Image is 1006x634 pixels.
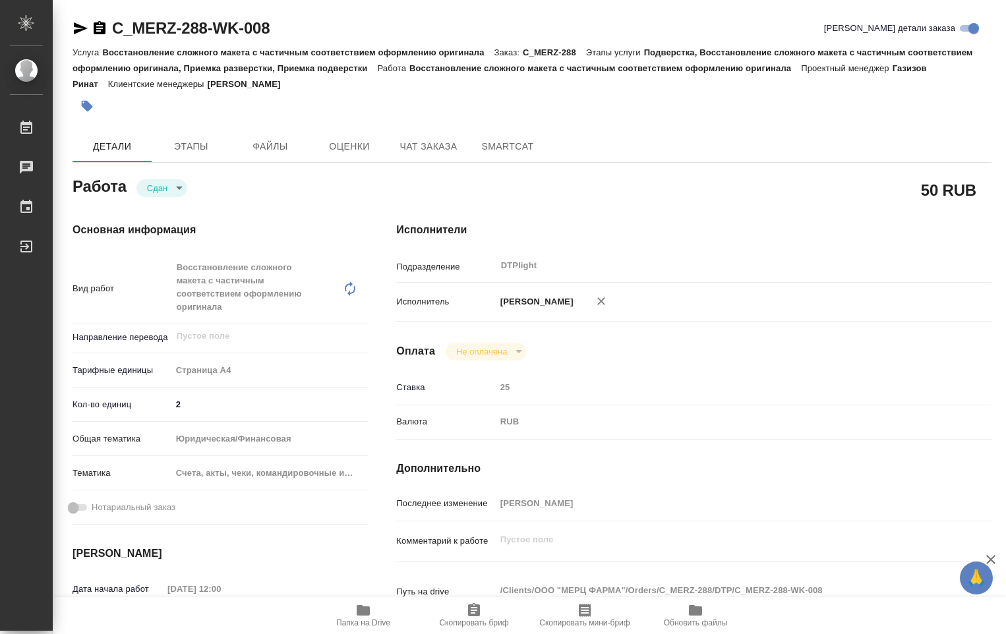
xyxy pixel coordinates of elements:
[396,415,495,428] p: Валюта
[92,20,107,36] button: Скопировать ссылку
[171,462,369,484] div: Счета, акты, чеки, командировочные и таможенные документы
[539,618,630,627] span: Скопировать мини-бриф
[377,63,409,73] p: Работа
[171,395,369,414] input: ✎ Введи что-нибудь
[108,79,208,89] p: Клиентские менеджеры
[160,138,223,155] span: Этапы
[419,597,529,634] button: Скопировать бриф
[496,378,942,397] input: Пустое поле
[396,222,991,238] h4: Исполнители
[102,47,494,57] p: Восстановление сложного макета с частичным соответствием оформлению оригинала
[396,534,495,548] p: Комментарий к работе
[171,359,369,382] div: Страница А4
[476,138,539,155] span: SmartCat
[208,79,291,89] p: [PERSON_NAME]
[446,343,527,360] div: Сдан
[73,398,171,411] p: Кол-во единиц
[494,47,523,57] p: Заказ:
[396,343,435,359] h4: Оплата
[960,562,993,594] button: 🙏
[73,282,171,295] p: Вид работ
[396,461,991,476] h4: Дополнительно
[136,179,187,197] div: Сдан
[409,63,801,73] p: Восстановление сложного макета с частичным соответствием оформлению оригинала
[336,618,390,627] span: Папка на Drive
[921,179,976,201] h2: 50 RUB
[73,20,88,36] button: Скопировать ссылку для ЯМессенджера
[239,138,302,155] span: Файлы
[163,579,278,598] input: Пустое поле
[92,501,175,514] span: Нотариальный заказ
[73,173,127,197] h2: Работа
[171,428,369,450] div: Юридическая/Финансовая
[396,260,495,274] p: Подразделение
[112,19,270,37] a: C_MERZ-288-WK-008
[73,583,163,596] p: Дата начала работ
[586,47,644,57] p: Этапы услуги
[965,564,988,592] span: 🙏
[397,138,460,155] span: Чат заказа
[73,364,171,377] p: Тарифные единицы
[80,138,144,155] span: Детали
[73,467,171,480] p: Тематика
[396,381,495,394] p: Ставка
[640,597,751,634] button: Обновить файлы
[452,346,511,357] button: Не оплачена
[73,47,102,57] p: Услуга
[396,295,495,308] p: Исполнитель
[396,585,495,598] p: Путь на drive
[73,432,171,446] p: Общая тематика
[496,494,942,513] input: Пустое поле
[396,497,495,510] p: Последнее изменение
[73,546,343,562] h4: [PERSON_NAME]
[318,138,381,155] span: Оценки
[175,328,338,344] input: Пустое поле
[664,618,728,627] span: Обновить файлы
[587,287,616,316] button: Удалить исполнителя
[73,331,171,344] p: Направление перевода
[529,597,640,634] button: Скопировать мини-бриф
[496,579,942,602] textarea: /Clients/ООО "МЕРЦ ФАРМА"/Orders/C_MERZ-288/DTP/C_MERZ-288-WK-008
[308,597,419,634] button: Папка на Drive
[143,183,171,194] button: Сдан
[439,618,508,627] span: Скопировать бриф
[496,295,574,308] p: [PERSON_NAME]
[496,411,942,433] div: RUB
[73,222,343,238] h4: Основная информация
[801,63,892,73] p: Проектный менеджер
[73,92,102,121] button: Добавить тэг
[824,22,955,35] span: [PERSON_NAME] детали заказа
[523,47,586,57] p: C_MERZ-288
